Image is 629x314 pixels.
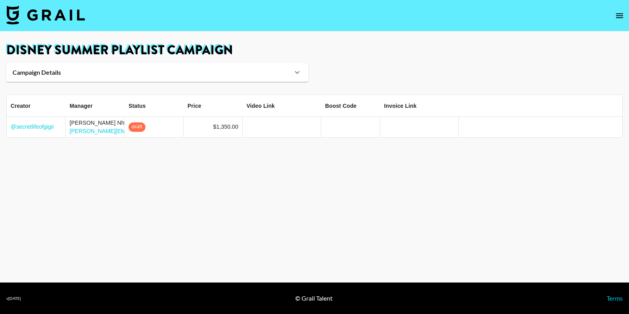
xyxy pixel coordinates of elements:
[6,6,85,24] img: Grail Talent
[7,95,66,117] div: Creator
[11,95,31,117] div: Creator
[188,95,201,117] div: Price
[125,95,184,117] div: Status
[607,294,623,302] a: Terms
[70,128,303,134] a: [PERSON_NAME][EMAIL_ADDRESS][PERSON_NAME][PERSON_NAME][DOMAIN_NAME]
[6,63,308,82] div: Campaign Details
[6,296,21,301] div: v [DATE]
[70,95,93,117] div: Manager
[66,95,125,117] div: Manager
[6,44,623,57] h1: Disney Summer Playlist Campaign
[11,123,54,131] a: @secretlifeofgigii
[13,68,61,76] strong: Campaign Details
[295,294,333,302] div: © Grail Talent
[129,123,145,131] span: draft
[213,123,238,131] div: $1,350.00
[380,95,459,117] div: Invoice Link
[184,95,243,117] div: Price
[246,95,275,117] div: Video Link
[612,8,627,24] button: open drawer
[325,95,357,117] div: Boost Code
[321,95,380,117] div: Boost Code
[243,95,321,117] div: Video Link
[129,95,146,117] div: Status
[70,119,303,127] div: [PERSON_NAME] Nhu
[384,95,417,117] div: Invoice Link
